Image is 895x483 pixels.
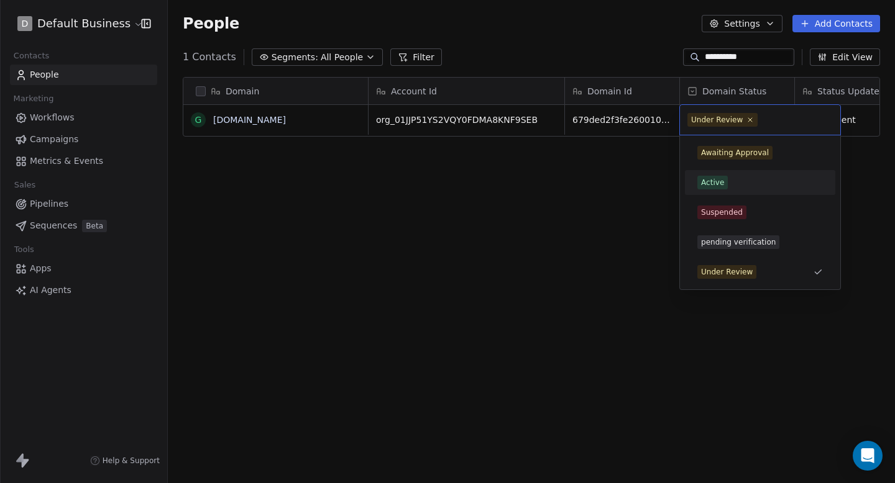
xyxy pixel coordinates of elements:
[701,266,753,278] div: Under Review
[701,147,769,158] div: Awaiting Approval
[701,237,776,248] div: pending verification
[685,140,835,284] div: Suggestions
[691,114,743,125] div: Under Review
[701,177,724,188] div: Active
[701,207,743,218] div: Suspended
